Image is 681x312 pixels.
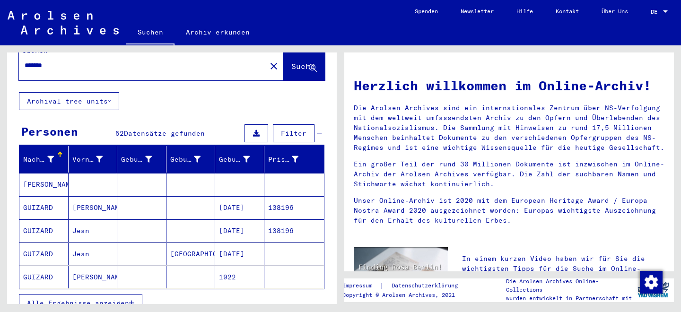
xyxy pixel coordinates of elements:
img: Zustimmung ändern [640,271,663,294]
mat-cell: GUIZARD [19,219,69,242]
button: Filter [273,124,314,142]
p: Unser Online-Archiv ist 2020 mit dem European Heritage Award / Europa Nostra Award 2020 ausgezeic... [354,196,664,225]
mat-cell: GUIZARD [19,266,69,288]
img: Arolsen_neg.svg [8,11,119,35]
p: Die Arolsen Archives sind ein internationales Zentrum über NS-Verfolgung mit dem weltweit umfasse... [354,103,664,153]
button: Clear [264,56,283,75]
a: Datenschutzerklärung [384,281,469,291]
p: wurden entwickelt in Partnerschaft mit [506,294,633,303]
span: Filter [281,129,306,138]
p: In einem kurzen Video haben wir für Sie die wichtigsten Tipps für die Suche im Online-Archiv zusa... [462,254,664,284]
mat-cell: 1922 [215,266,264,288]
mat-cell: [DATE] [215,243,264,265]
h1: Herzlich willkommen im Online-Archiv! [354,76,664,95]
img: video.jpg [354,247,448,298]
p: Die Arolsen Archives Online-Collections [506,277,633,294]
p: Ein großer Teil der rund 30 Millionen Dokumente ist inzwischen im Online-Archiv der Arolsen Archi... [354,159,664,189]
mat-cell: 138196 [264,219,324,242]
a: Impressum [342,281,380,291]
span: Alle Ergebnisse anzeigen [27,299,129,307]
mat-cell: [DATE] [215,219,264,242]
div: Geburtsdatum [219,155,250,165]
div: Geburtsdatum [219,152,264,167]
div: Prisoner # [268,152,313,167]
div: Nachname [23,155,54,165]
mat-cell: Jean [69,243,118,265]
button: Alle Ergebnisse anzeigen [19,294,142,312]
div: Vorname [72,152,117,167]
mat-header-cell: Geburtsname [117,146,166,173]
img: yv_logo.png [636,278,671,302]
mat-cell: [DATE] [215,196,264,219]
span: Suche [291,61,315,71]
div: Geburtsname [121,152,166,167]
span: DE [651,9,661,15]
mat-cell: [GEOGRAPHIC_DATA] [166,243,216,265]
p: Copyright © Arolsen Archives, 2021 [342,291,469,299]
mat-cell: GUIZARD [19,243,69,265]
div: Personen [21,123,78,140]
span: Datensätze gefunden [124,129,205,138]
div: Vorname [72,155,103,165]
mat-header-cell: Vorname [69,146,118,173]
mat-header-cell: Geburt‏ [166,146,216,173]
mat-cell: [PERSON_NAME] [69,266,118,288]
button: Archival tree units [19,92,119,110]
div: Prisoner # [268,155,299,165]
mat-cell: Jean [69,219,118,242]
mat-icon: close [268,61,279,72]
mat-header-cell: Geburtsdatum [215,146,264,173]
a: Suchen [126,21,175,45]
mat-cell: 138196 [264,196,324,219]
mat-cell: GUIZARD [19,196,69,219]
div: Geburtsname [121,155,152,165]
mat-cell: [PERSON_NAME] [69,196,118,219]
div: Nachname [23,152,68,167]
button: Suche [283,51,325,80]
mat-header-cell: Nachname [19,146,69,173]
a: Archiv erkunden [175,21,261,43]
div: Geburt‏ [170,155,201,165]
div: Geburt‏ [170,152,215,167]
mat-header-cell: Prisoner # [264,146,324,173]
mat-cell: [PERSON_NAME] [19,173,69,196]
span: 52 [115,129,124,138]
div: | [342,281,469,291]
